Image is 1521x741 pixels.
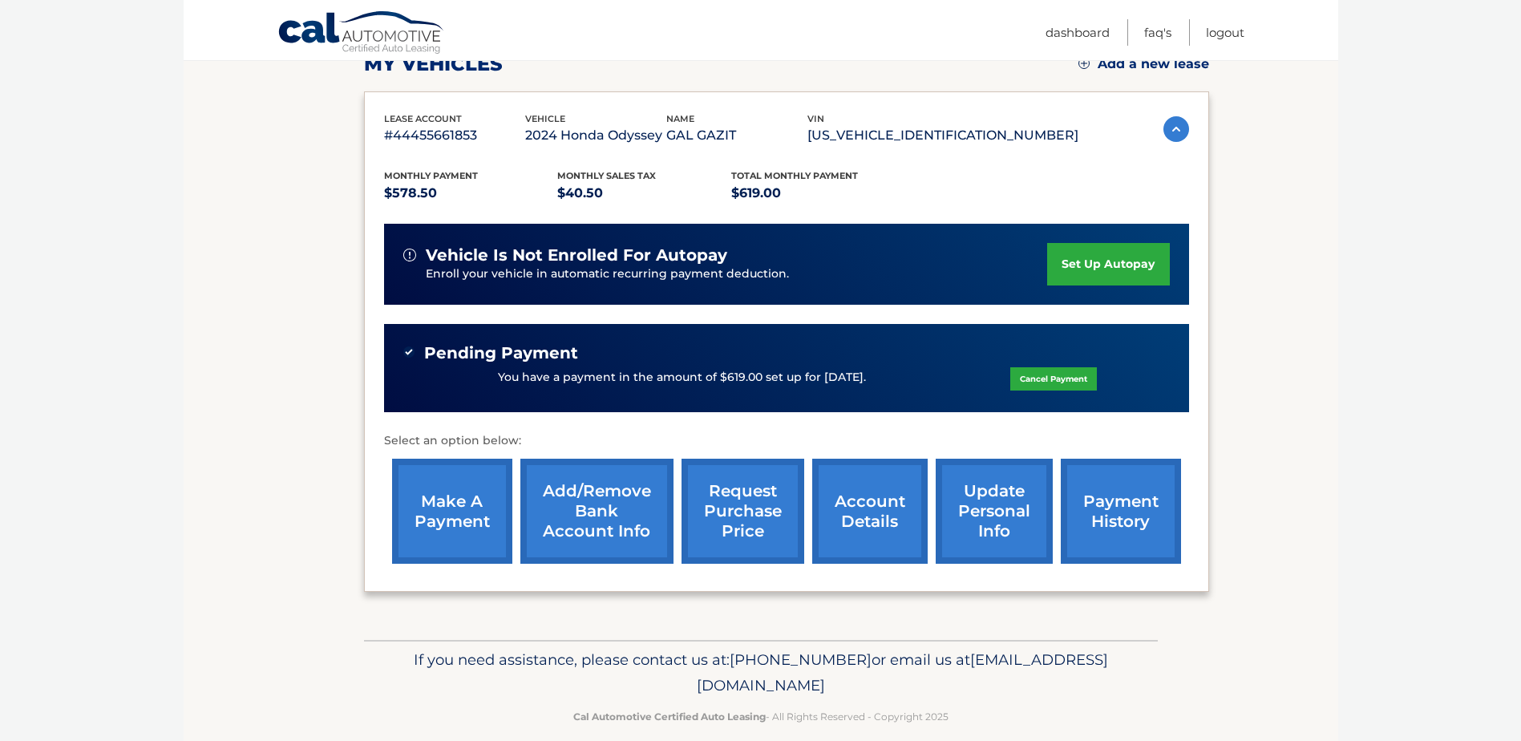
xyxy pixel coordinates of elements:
[1010,367,1097,391] a: Cancel Payment
[812,459,928,564] a: account details
[392,459,512,564] a: make a payment
[1163,116,1189,142] img: accordion-active.svg
[807,124,1078,147] p: [US_VEHICLE_IDENTIFICATION_NUMBER]
[1078,56,1209,72] a: Add a new lease
[384,113,462,124] span: lease account
[374,647,1147,698] p: If you need assistance, please contact us at: or email us at
[557,170,656,181] span: Monthly sales Tax
[1046,19,1110,46] a: Dashboard
[498,369,866,387] p: You have a payment in the amount of $619.00 set up for [DATE].
[936,459,1053,564] a: update personal info
[1078,58,1090,69] img: add.svg
[731,182,905,204] p: $619.00
[731,170,858,181] span: Total Monthly Payment
[384,182,558,204] p: $578.50
[384,431,1189,451] p: Select an option below:
[384,124,525,147] p: #44455661853
[666,113,694,124] span: name
[697,650,1108,694] span: [EMAIL_ADDRESS][DOMAIN_NAME]
[520,459,674,564] a: Add/Remove bank account info
[1047,243,1169,285] a: set up autopay
[525,124,666,147] p: 2024 Honda Odyssey
[384,170,478,181] span: Monthly Payment
[682,459,804,564] a: request purchase price
[525,113,565,124] span: vehicle
[426,265,1048,283] p: Enroll your vehicle in automatic recurring payment deduction.
[426,245,727,265] span: vehicle is not enrolled for autopay
[424,343,578,363] span: Pending Payment
[403,249,416,261] img: alert-white.svg
[364,52,503,76] h2: my vehicles
[730,650,872,669] span: [PHONE_NUMBER]
[1061,459,1181,564] a: payment history
[573,711,766,723] strong: Cal Automotive Certified Auto Leasing
[807,113,824,124] span: vin
[374,708,1147,725] p: - All Rights Reserved - Copyright 2025
[1144,19,1171,46] a: FAQ's
[1206,19,1244,46] a: Logout
[277,10,446,57] a: Cal Automotive
[666,124,807,147] p: GAL GAZIT
[557,182,731,204] p: $40.50
[403,346,415,358] img: check-green.svg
